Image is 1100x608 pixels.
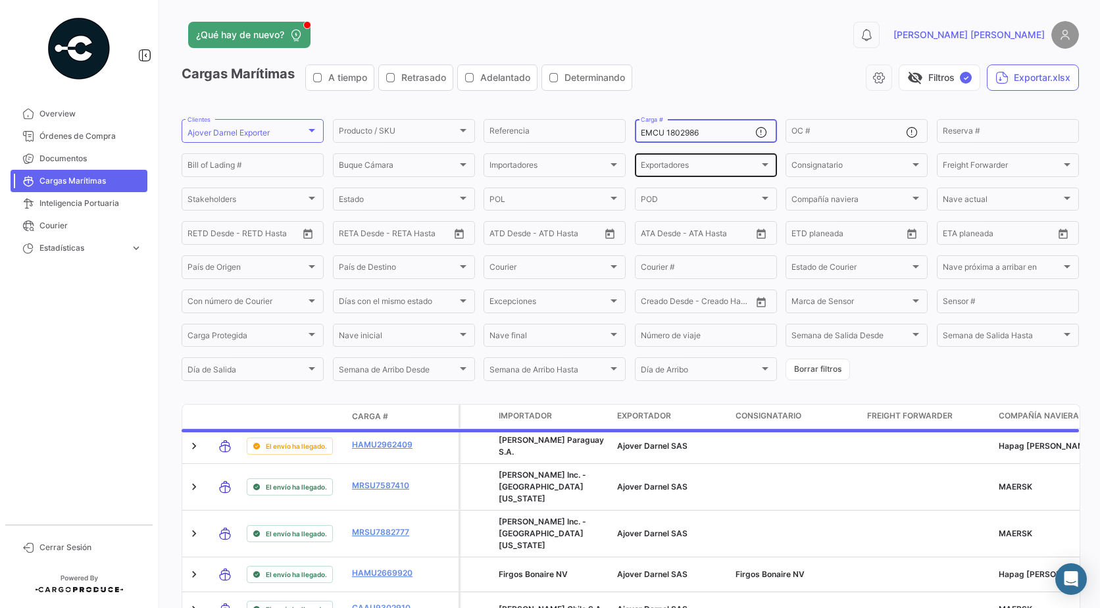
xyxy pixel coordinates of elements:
[39,108,142,120] span: Overview
[187,265,306,274] span: País de Origen
[999,528,1032,538] span: MAERSK
[298,224,318,243] button: Open calendar
[730,405,862,428] datatable-header-cell: Consignatario
[489,230,531,240] input: ATD Desde
[187,527,201,540] a: Expand/Collapse Row
[862,405,993,428] datatable-header-cell: Freight Forwarder
[187,367,306,376] span: Día de Salida
[187,440,201,453] a: Expand/Collapse Row
[489,299,608,308] span: Excepciones
[339,367,457,376] span: Semana de Arribo Desde
[328,71,367,84] span: A tiempo
[426,411,459,422] datatable-header-cell: Póliza
[339,128,457,138] span: Producto / SKU
[499,470,586,503] span: Darnel Inc. - Bodega North Carolina
[39,130,142,142] span: Órdenes de Compra
[617,410,671,422] span: Exportador
[987,64,1079,91] button: Exportar.xlsx
[182,64,636,91] h3: Cargas Marítimas
[499,435,604,457] span: Darnel Paraguay S.A.
[11,125,147,147] a: Órdenes de Compra
[352,439,420,451] a: HAMU2962409
[999,441,1093,451] span: Hapag Lloyd
[489,333,608,342] span: Nave final
[641,367,759,376] span: Día de Arribo
[11,103,147,125] a: Overview
[736,569,805,579] span: Firgos Bonaire NV
[641,230,681,240] input: ATA Desde
[449,224,469,243] button: Open calendar
[564,71,625,84] span: Determinando
[266,569,327,580] span: El envío ha llegado.
[791,197,910,206] span: Compañía naviera
[499,410,552,422] span: Importador
[352,411,388,422] span: Carga #
[960,72,972,84] span: ✓
[976,230,1028,240] input: Hasta
[39,175,142,187] span: Cargas Marítimas
[46,16,112,82] img: powered-by.png
[489,163,608,172] span: Importadores
[999,482,1032,492] span: MAERSK
[352,567,420,579] a: HAMU2669920
[241,411,347,422] datatable-header-cell: Estado de Envio
[489,265,608,274] span: Courier
[612,405,730,428] datatable-header-cell: Exportador
[791,163,910,172] span: Consignatario
[493,405,612,428] datatable-header-cell: Importador
[196,28,284,41] span: ¿Qué hay de nuevo?
[617,482,687,492] span: Ajover Darnel SAS
[791,265,910,274] span: Estado de Courier
[306,65,374,90] button: A tiempo
[489,367,608,376] span: Semana de Arribo Hasta
[187,480,201,494] a: Expand/Collapse Row
[540,230,593,240] input: ATD Hasta
[899,64,980,91] button: visibility_offFiltros✓
[699,299,751,308] input: Creado Hasta
[39,197,142,209] span: Inteligencia Portuaria
[999,410,1079,422] span: Compañía naviera
[617,441,687,451] span: Ajover Darnel SAS
[736,410,801,422] span: Consignatario
[339,265,457,274] span: País de Destino
[641,163,759,172] span: Exportadores
[11,192,147,215] a: Inteligencia Portuaria
[39,220,142,232] span: Courier
[339,333,457,342] span: Nave inicial
[641,197,759,206] span: POD
[379,65,453,90] button: Retrasado
[339,197,457,206] span: Estado
[751,292,771,312] button: Open calendar
[372,230,424,240] input: Hasta
[751,224,771,243] button: Open calendar
[39,542,142,553] span: Cerrar Sesión
[786,359,850,380] button: Borrar filtros
[1051,21,1079,49] img: placeholder-user.png
[867,410,953,422] span: Freight Forwarder
[401,71,446,84] span: Retrasado
[11,147,147,170] a: Documentos
[943,333,1061,342] span: Semana de Salida Hasta
[187,333,306,342] span: Carga Protegida
[1053,224,1073,243] button: Open calendar
[209,411,241,422] datatable-header-cell: Modo de Transporte
[266,528,327,539] span: El envío ha llegado.
[499,569,568,579] span: Firgos Bonaire NV
[352,526,420,538] a: MRSU7882777
[499,517,586,550] span: Darnel Inc. - Bodega North Carolina
[39,242,125,254] span: Estadísticas
[617,569,687,579] span: Ajover Darnel SAS
[943,265,1061,274] span: Nave próxima a arribar en
[339,299,457,308] span: Días con el mismo estado
[489,197,608,206] span: POL
[39,153,142,165] span: Documentos
[266,482,327,492] span: El envío ha llegado.
[902,224,922,243] button: Open calendar
[187,299,306,308] span: Con número de Courier
[220,230,273,240] input: Hasta
[347,405,426,428] datatable-header-cell: Carga #
[352,480,420,492] a: MRSU7587410
[943,197,1061,206] span: Nave actual
[187,230,211,240] input: Desde
[791,230,815,240] input: Desde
